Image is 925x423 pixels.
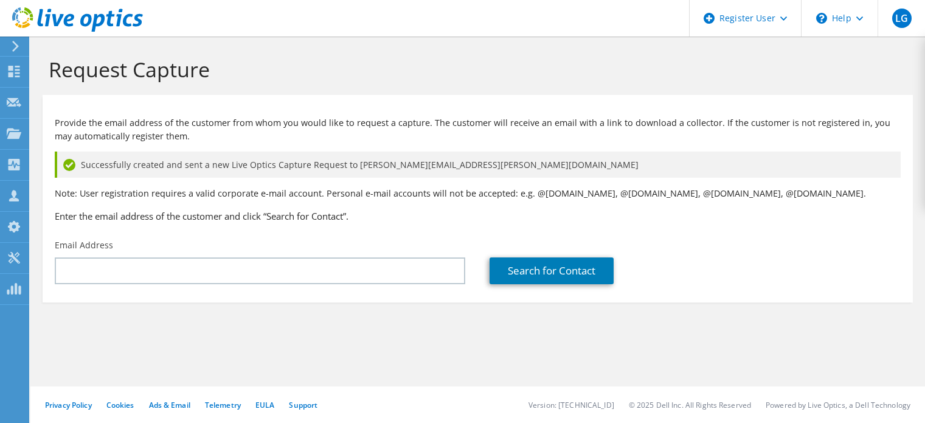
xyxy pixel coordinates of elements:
li: Powered by Live Optics, a Dell Technology [766,400,910,410]
a: Privacy Policy [45,400,92,410]
p: Note: User registration requires a valid corporate e-mail account. Personal e-mail accounts will ... [55,187,901,200]
span: LG [892,9,912,28]
p: Provide the email address of the customer from whom you would like to request a capture. The cust... [55,116,901,143]
li: © 2025 Dell Inc. All Rights Reserved [629,400,751,410]
h1: Request Capture [49,57,901,82]
a: Search for Contact [490,257,614,284]
a: Support [289,400,317,410]
a: Telemetry [205,400,241,410]
h3: Enter the email address of the customer and click “Search for Contact”. [55,209,901,223]
span: Successfully created and sent a new Live Optics Capture Request to [PERSON_NAME][EMAIL_ADDRESS][P... [81,158,639,172]
a: EULA [255,400,274,410]
a: Cookies [106,400,134,410]
label: Email Address [55,239,113,251]
svg: \n [816,13,827,24]
li: Version: [TECHNICAL_ID] [528,400,614,410]
a: Ads & Email [149,400,190,410]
